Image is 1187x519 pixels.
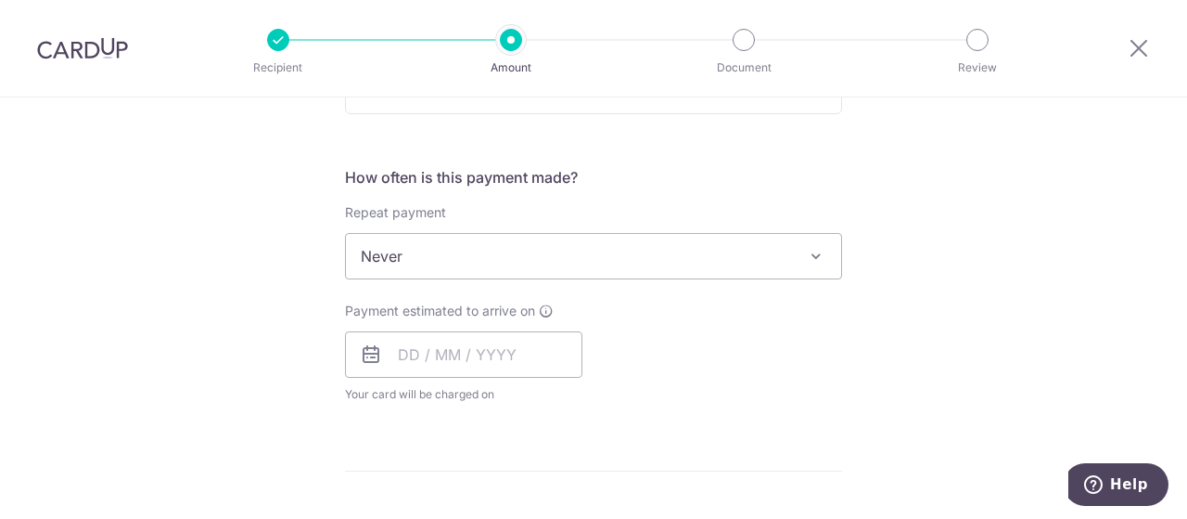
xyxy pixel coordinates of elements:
[37,37,128,59] img: CardUp
[345,331,582,378] input: DD / MM / YYYY
[909,58,1046,77] p: Review
[210,58,347,77] p: Recipient
[345,385,582,404] span: Your card will be charged on
[1068,463,1168,510] iframe: Opens a widget where you can find more information
[345,166,842,188] h5: How often is this payment made?
[675,58,812,77] p: Document
[346,234,841,279] span: Never
[345,203,446,222] label: Repeat payment
[442,58,580,77] p: Amount
[345,302,535,320] span: Payment estimated to arrive on
[345,233,842,279] span: Never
